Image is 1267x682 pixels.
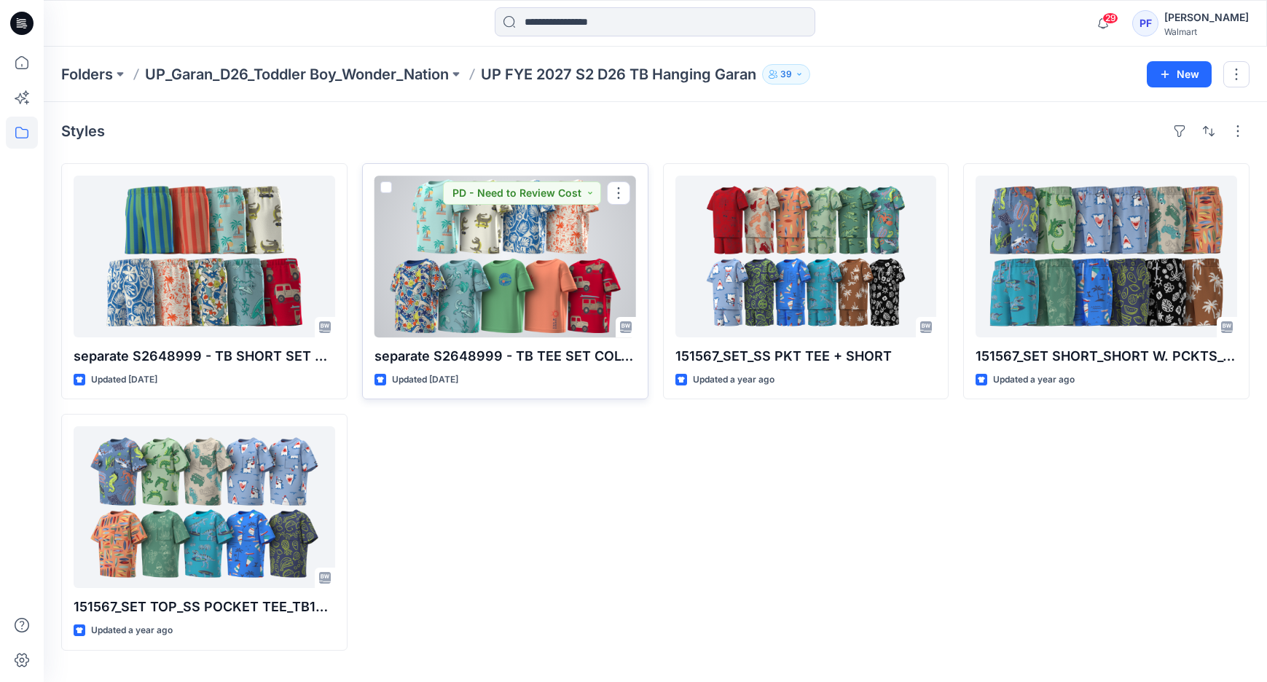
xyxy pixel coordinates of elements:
p: Updated a year ago [693,372,774,388]
p: 151567_SET TOP_SS POCKET TEE_TB1029 [74,597,335,617]
p: separate S2648999 - TB TEE SET COLORED [374,346,636,367]
a: 151567_SET_SS PKT TEE + SHORT [675,176,937,337]
a: 151567_SET SHORT_SHORT W. PCKTS_TB8036 [976,176,1237,337]
a: separate S2648999 - TB SHORT SET COLORED [74,176,335,337]
p: UP FYE 2027 S2 D26 TB Hanging Garan [481,64,756,85]
p: 151567_SET_SS PKT TEE + SHORT [675,346,937,367]
p: 151567_SET SHORT_SHORT W. PCKTS_TB8036 [976,346,1237,367]
span: 29 [1102,12,1118,24]
p: Updated a year ago [91,623,173,638]
h4: Styles [61,122,105,140]
p: separate S2648999 - TB SHORT SET COLORED [74,346,335,367]
p: Updated a year ago [993,372,1075,388]
a: Folders [61,64,113,85]
p: Updated [DATE] [91,372,157,388]
a: UP_Garan_D26_Toddler Boy_Wonder_Nation [145,64,449,85]
p: 39 [780,66,792,82]
div: [PERSON_NAME] [1164,9,1249,26]
a: 151567_SET TOP_SS POCKET TEE_TB1029 [74,426,335,588]
button: 39 [762,64,810,85]
div: Walmart [1164,26,1249,37]
p: Updated [DATE] [392,372,458,388]
button: New [1147,61,1212,87]
a: separate S2648999 - TB TEE SET COLORED [374,176,636,337]
div: PF [1132,10,1158,36]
